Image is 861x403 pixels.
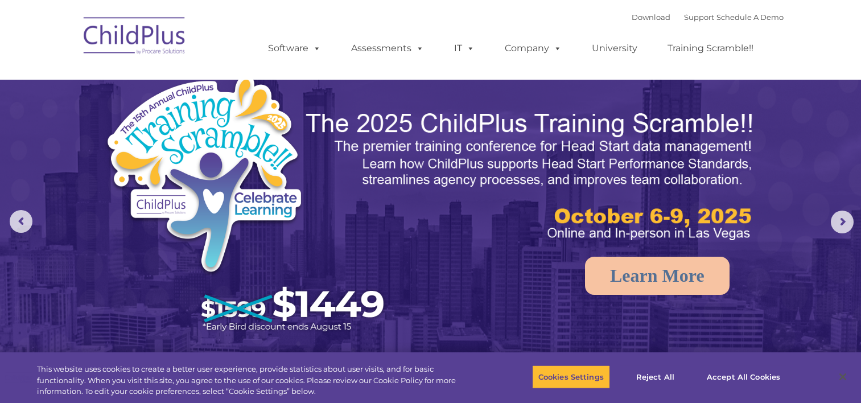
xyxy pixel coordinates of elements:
a: Schedule A Demo [716,13,784,22]
button: Cookies Settings [532,365,610,389]
div: This website uses cookies to create a better user experience, provide statistics about user visit... [37,364,473,397]
a: Training Scramble!! [656,37,765,60]
a: Download [632,13,670,22]
a: Learn More [585,257,730,295]
font: | [632,13,784,22]
a: University [580,37,649,60]
a: IT [443,37,486,60]
img: ChildPlus by Procare Solutions [78,9,192,66]
button: Reject All [620,365,691,389]
a: Company [493,37,573,60]
a: Support [684,13,714,22]
a: Software [257,37,332,60]
button: Close [830,364,855,389]
a: Assessments [340,37,435,60]
button: Accept All Cookies [701,365,786,389]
